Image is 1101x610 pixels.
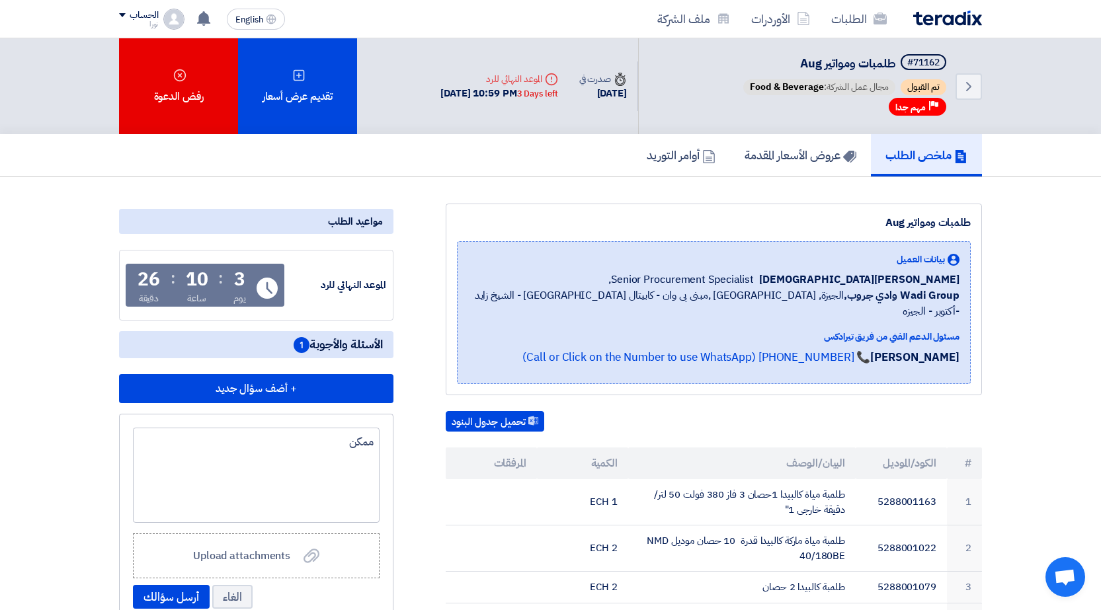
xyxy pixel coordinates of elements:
span: بيانات العميل [897,252,945,266]
a: ملخص الطلب [871,134,982,176]
div: الموعد النهائي للرد [440,72,557,86]
span: English [235,15,263,24]
a: ملف الشركة [647,3,741,34]
td: 1 [947,479,982,525]
div: : [218,266,223,290]
div: دقيقة [139,291,159,305]
span: طلمبات ومواتير Aug [800,54,895,72]
button: English [227,9,285,30]
span: مهم جدا [895,101,926,114]
span: Senior Procurement Specialist, [608,272,754,287]
div: #71162 [907,58,940,67]
button: + أضف سؤال جديد [119,374,393,403]
b: Wadi Group وادي جروب, [844,287,959,303]
strong: [PERSON_NAME] [870,349,959,365]
span: Food & Beverage [750,80,824,94]
th: الكود/الموديل [856,447,947,479]
th: # [947,447,982,479]
div: 3 Days left [517,87,558,100]
div: الموعد النهائي للرد [287,278,386,293]
div: [DATE] [579,86,627,101]
h5: عروض الأسعار المقدمة [745,147,856,163]
img: Teradix logo [913,11,982,26]
div: اكتب سؤالك هنا [133,428,380,523]
div: الحساب [130,10,158,21]
th: البيان/الوصف [628,447,856,479]
td: طلمبة كالبيدا 2 حصان [628,572,856,603]
div: 3 [234,270,245,289]
td: 2 [947,525,982,572]
span: الأسئلة والأجوبة [294,336,383,353]
a: 📞 [PHONE_NUMBER] (Call or Click on the Number to use WhatsApp) [522,349,870,365]
td: طلمبة مياة ماركة كالبيدا قدرة 10 حصان موديل NMD 40/180BE [628,525,856,572]
button: الغاء [212,585,253,609]
div: 26 [138,270,160,289]
td: 3 [947,572,982,603]
div: رفض الدعوة [119,38,238,134]
a: Open chat [1045,557,1085,597]
div: : [171,266,175,290]
span: Upload attachments [193,548,290,564]
a: الأوردرات [741,3,821,34]
td: طلمبة مياة كالبيدا 1حصان 3 فاز 380 فولت 50 لتر/دقيقة خارجى 1" [628,479,856,525]
div: طلمبات ومواتير Aug [457,215,971,231]
div: صدرت في [579,72,627,86]
span: الجيزة, [GEOGRAPHIC_DATA] ,مبنى بى وان - كابيتال [GEOGRAPHIC_DATA] - الشيخ زايد -أكتوبر - الجيزه [468,287,959,319]
h5: طلمبات ومواتير Aug [741,54,949,73]
a: الطلبات [821,3,897,34]
div: مواعيد الطلب [119,209,393,234]
button: تحميل جدول البنود [446,411,544,432]
td: 2 ECH [537,572,628,603]
td: 2 ECH [537,525,628,572]
a: عروض الأسعار المقدمة [730,134,871,176]
th: الكمية [537,447,628,479]
span: [PERSON_NAME][DEMOGRAPHIC_DATA] [759,272,959,287]
img: profile_test.png [163,9,184,30]
span: تم القبول [901,79,946,95]
div: تقديم عرض أسعار [238,38,357,134]
h5: أوامر التوريد [647,147,715,163]
button: أرسل سؤالك [133,585,210,609]
th: المرفقات [446,447,537,479]
td: 5288001022 [856,525,947,572]
div: نورا [119,20,158,28]
div: مسئول الدعم الفني من فريق تيرادكس [468,330,959,344]
td: 5288001163 [856,479,947,525]
td: 1 ECH [537,479,628,525]
div: [DATE] 10:59 PM [440,86,557,101]
td: 5288001079 [856,572,947,603]
h5: ملخص الطلب [885,147,967,163]
div: يوم [233,291,246,305]
span: مجال عمل الشركة: [743,79,895,95]
span: 1 [294,337,309,353]
a: أوامر التوريد [632,134,730,176]
div: ساعة [187,291,206,305]
div: 10 [186,270,208,289]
